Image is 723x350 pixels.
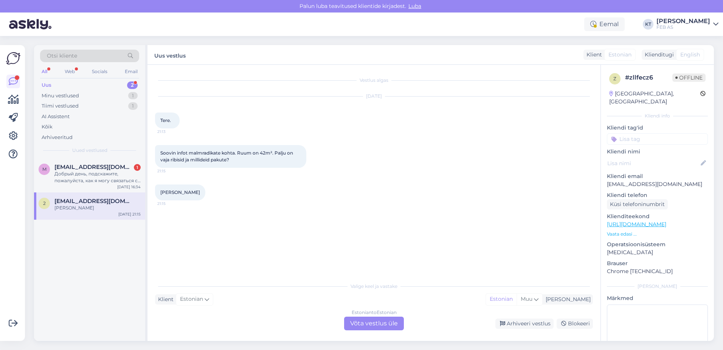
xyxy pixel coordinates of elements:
p: Operatsioonisüsteem [607,241,708,248]
p: [MEDICAL_DATA] [607,248,708,256]
div: # zllfecz6 [625,73,672,82]
div: Email [123,67,139,77]
p: Kliendi nimi [607,148,708,156]
div: 2 [127,81,138,89]
div: All [40,67,49,77]
div: Tiimi vestlused [42,102,79,110]
span: m [42,166,47,172]
div: Arhiveeritud [42,134,73,141]
p: [EMAIL_ADDRESS][DOMAIN_NAME] [607,180,708,188]
span: Soovin infot malmradikate kohta. Ruum on 42m². Palju on vaja ribisid ja millideid pakute? [160,150,294,162]
div: Vestlus algas [155,77,593,84]
span: Luba [406,3,424,9]
span: 2003apa@gmail.com [54,198,133,205]
a: [URL][DOMAIN_NAME] [607,221,666,228]
a: [PERSON_NAME]FEB AS [656,18,718,30]
span: [PERSON_NAME] [160,189,200,195]
p: Kliendi tag'id [607,124,708,132]
div: Klient [155,295,174,303]
span: 21:15 [157,168,186,174]
p: Brauser [607,259,708,267]
div: Valige keel ja vastake [155,283,593,290]
div: [DATE] 21:15 [118,211,141,217]
p: Klienditeekond [607,212,708,220]
div: Uus [42,81,51,89]
div: [GEOGRAPHIC_DATA], [GEOGRAPHIC_DATA] [609,90,700,106]
div: 1 [128,92,138,100]
div: [PERSON_NAME] [54,205,141,211]
span: m.polischuk@admetos.at [54,164,133,170]
div: [PERSON_NAME] [543,295,591,303]
p: Vaata edasi ... [607,231,708,237]
span: Estonian [608,51,631,59]
div: 1 [134,164,141,171]
div: Eemal [584,17,625,31]
img: Askly Logo [6,51,20,66]
input: Lisa tag [607,133,708,145]
div: Küsi telefoninumbrit [607,199,668,209]
div: [DATE] [155,93,593,100]
p: Märkmed [607,294,708,302]
span: Uued vestlused [72,147,107,154]
div: Kõik [42,123,53,131]
p: Kliendi email [607,172,708,180]
p: Kliendi telefon [607,191,708,199]
div: FEB AS [656,24,710,30]
div: Võta vestlus üle [344,317,404,330]
div: 1 [128,102,138,110]
div: KT [643,19,653,30]
span: English [680,51,700,59]
div: Klient [583,51,602,59]
span: 21:15 [157,201,186,206]
div: [PERSON_NAME] [656,18,710,24]
div: Arhiveeri vestlus [495,319,554,329]
div: [PERSON_NAME] [607,283,708,290]
div: Minu vestlused [42,92,79,100]
div: Estonian to Estonian [352,309,397,316]
label: Uus vestlus [154,50,186,60]
div: Estonian [486,294,517,305]
p: Chrome [TECHNICAL_ID] [607,267,708,275]
div: Klienditugi [642,51,674,59]
span: Tere. [160,117,171,123]
input: Lisa nimi [607,159,699,167]
div: Blokeeri [557,319,593,329]
div: Web [63,67,76,77]
div: [DATE] 16:34 [117,184,141,190]
div: Socials [90,67,109,77]
span: 21:13 [157,129,186,134]
div: Kliendi info [607,112,708,119]
span: Otsi kliente [47,52,77,60]
span: Offline [672,73,706,82]
span: 2 [43,200,46,206]
div: AI Assistent [42,113,70,120]
span: z [613,76,616,81]
span: Muu [521,295,532,302]
div: Добрый день, подскажите, пожалуйста, как я могу связаться с отделом закупок. [54,170,141,184]
span: Estonian [180,295,203,303]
